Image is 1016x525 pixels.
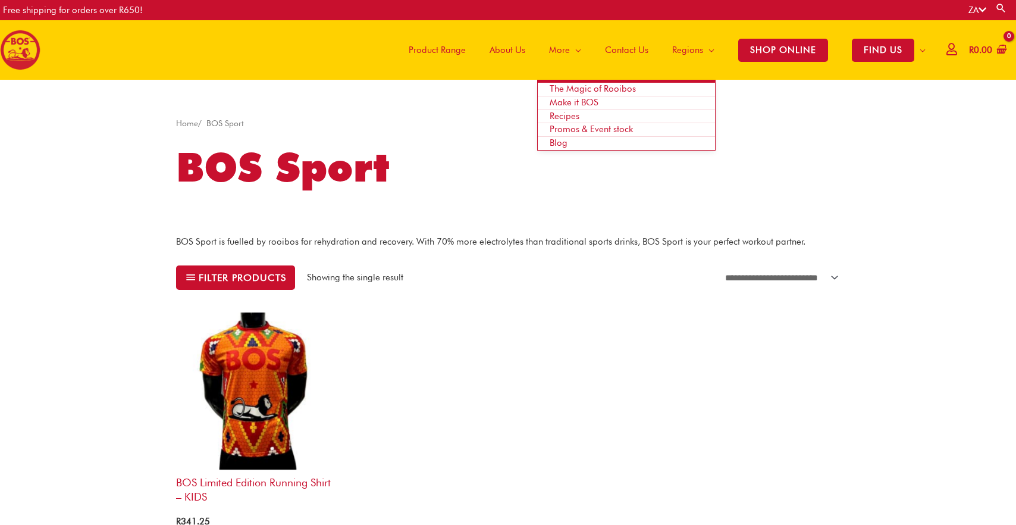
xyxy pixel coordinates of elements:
[397,20,478,80] a: Product Range
[738,39,828,62] span: SHOP ONLINE
[176,116,841,131] nav: Breadcrumb
[176,139,841,195] h1: BOS Sport
[605,32,648,68] span: Contact Us
[478,20,537,80] a: About Us
[538,83,715,96] a: The Magic of Rooibos
[538,123,715,137] a: Promos & Event stock
[672,32,703,68] span: Regions
[176,312,333,509] a: BOS Limited Edition Running shirt – KIDS
[409,32,466,68] span: Product Range
[852,39,914,62] span: FIND US
[550,83,636,94] span: The Magic of Rooibos
[550,137,567,148] span: Blog
[538,96,715,110] a: Make it BOS
[969,45,974,55] span: R
[726,20,840,80] a: SHOP ONLINE
[538,137,715,150] a: Blog
[550,111,579,121] span: Recipes
[538,110,715,124] a: Recipes
[550,124,633,135] span: Promos & Event stock
[968,5,986,15] a: ZA
[490,32,525,68] span: About Us
[549,32,570,68] span: More
[176,235,841,249] p: BOS Sport is fuelled by rooibos for rehydration and recovery. With 70% more electrolytes than tra...
[176,470,333,504] h2: BOS Limited Edition Running shirt – KIDS
[176,265,296,290] button: Filter products
[718,265,841,290] select: Shop order
[660,20,726,80] a: Regions
[537,20,593,80] a: More
[550,97,598,108] span: Make it BOS
[388,20,937,80] nav: Site Navigation
[967,37,1007,64] a: View Shopping Cart, empty
[995,2,1007,14] a: Search button
[593,20,660,80] a: Contact Us
[307,271,403,285] p: Showing the single result
[176,312,333,470] img: BOS Limited Edition Running shirt – KIDS
[176,118,198,128] a: Home
[969,45,992,55] bdi: 0.00
[199,273,286,282] span: Filter products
